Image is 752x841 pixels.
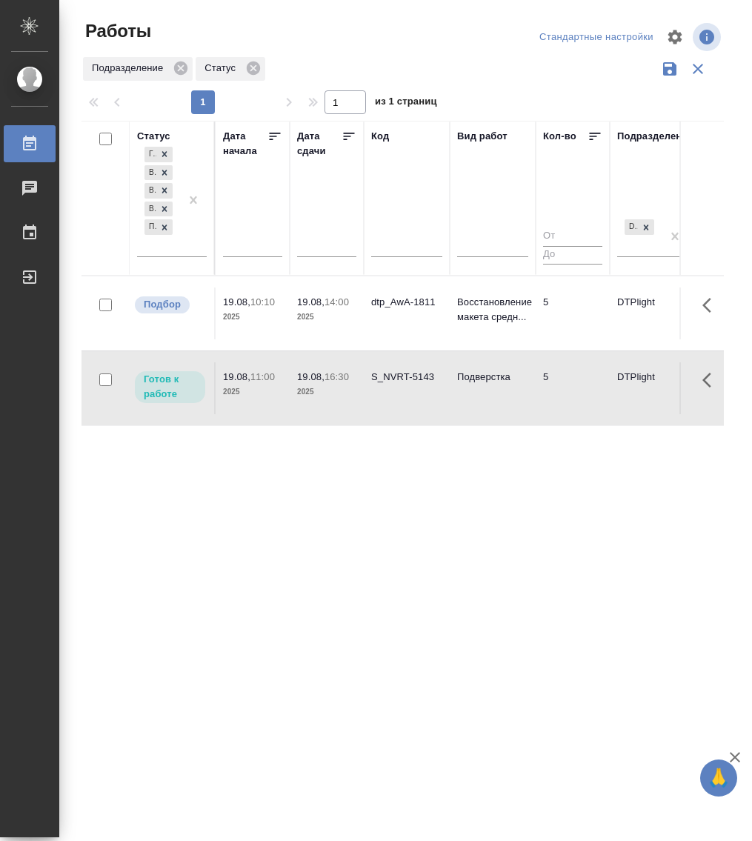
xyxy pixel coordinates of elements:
[543,129,576,144] div: Кол-во
[693,287,729,323] button: Здесь прячутся важные кнопки
[144,147,156,162] div: Готов к работе
[375,93,437,114] span: из 1 страниц
[371,295,442,310] div: dtp_AwA-1811
[144,183,156,199] div: В ожидании
[325,296,349,308] p: 14:00
[543,227,602,246] input: От
[543,246,602,265] input: До
[371,370,442,385] div: S_NVRT-5143
[297,371,325,382] p: 19.08,
[457,295,528,325] p: Восстановление макета средн...
[144,372,196,402] p: Готов к работе
[297,385,356,399] p: 2025
[144,297,181,312] p: Подбор
[223,296,250,308] p: 19.08,
[656,55,684,83] button: Сохранить фильтры
[610,362,696,414] td: DTPlight
[223,129,267,159] div: Дата начала
[617,129,693,144] div: Подразделение
[92,61,168,76] p: Подразделение
[144,165,156,181] div: В работе
[143,200,174,219] div: Готов к работе, В работе, В ожидании, Выполнен, Подбор
[297,296,325,308] p: 19.08,
[657,19,693,55] span: Настроить таблицу
[610,287,696,339] td: DTPlight
[137,129,170,144] div: Статус
[693,23,724,51] span: Посмотреть информацию
[223,385,282,399] p: 2025
[457,370,528,385] p: Подверстка
[250,296,275,308] p: 10:10
[133,370,207,405] div: Исполнитель может приступить к работе
[536,287,610,339] td: 5
[536,26,657,49] div: split button
[297,129,342,159] div: Дата сдачи
[144,202,156,217] div: Выполнен
[144,219,156,235] div: Подбор
[83,57,193,81] div: Подразделение
[196,57,265,81] div: Статус
[693,362,729,398] button: Здесь прячутся важные кнопки
[143,145,174,164] div: Готов к работе, В работе, В ожидании, Выполнен, Подбор
[706,762,731,794] span: 🙏
[223,310,282,325] p: 2025
[684,55,712,83] button: Сбросить фильтры
[81,19,151,43] span: Работы
[143,182,174,200] div: Готов к работе, В работе, В ожидании, Выполнен, Подбор
[143,218,174,236] div: Готов к работе, В работе, В ожидании, Выполнен, Подбор
[133,295,207,315] div: Можно подбирать исполнителей
[143,164,174,182] div: Готов к работе, В работе, В ожидании, Выполнен, Подбор
[371,129,389,144] div: Код
[250,371,275,382] p: 11:00
[223,371,250,382] p: 19.08,
[536,362,610,414] td: 5
[204,61,241,76] p: Статус
[623,218,656,236] div: DTPlight
[297,310,356,325] p: 2025
[325,371,349,382] p: 16:30
[457,129,508,144] div: Вид работ
[700,759,737,797] button: 🙏
[625,219,638,235] div: DTPlight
